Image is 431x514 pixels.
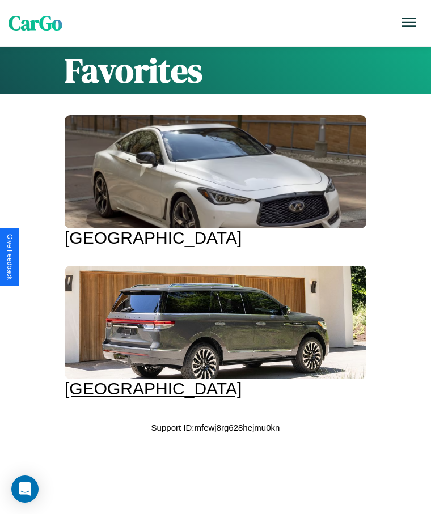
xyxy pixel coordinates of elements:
[6,234,14,280] div: Give Feedback
[9,10,62,37] span: CarGo
[151,420,280,435] p: Support ID: mfewj8rg628hejmu0kn
[65,228,366,248] div: [GEOGRAPHIC_DATA]
[11,475,39,503] div: Open Intercom Messenger
[65,47,366,94] h1: Favorites
[65,379,366,398] div: [GEOGRAPHIC_DATA]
